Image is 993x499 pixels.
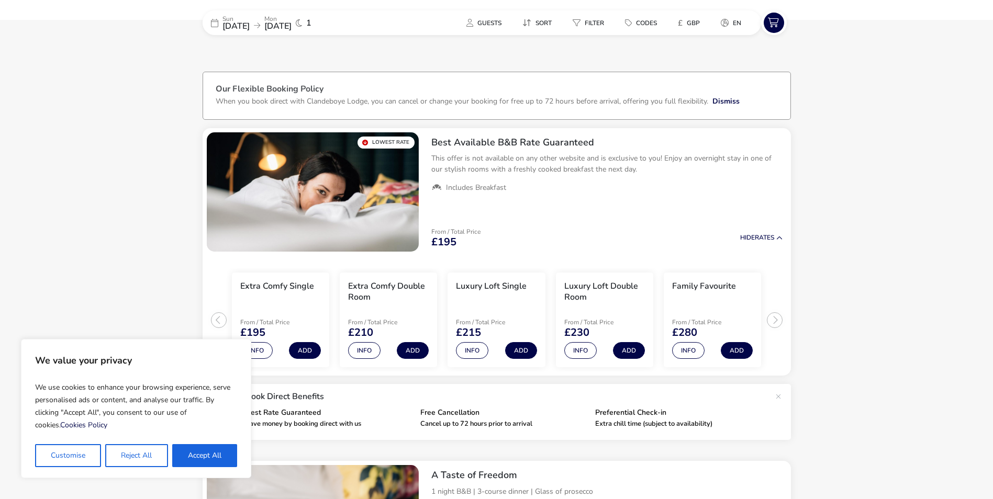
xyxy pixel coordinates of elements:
[397,342,429,359] button: Add
[60,420,107,430] a: Cookies Policy
[617,15,665,30] button: Codes
[613,342,645,359] button: Add
[670,15,708,30] button: £GBP
[712,96,740,107] button: Dismiss
[595,421,762,427] p: Extra chill time (subject to availability)
[617,15,670,30] naf-pibe-menu-bar-item: Codes
[222,20,250,32] span: [DATE]
[672,327,697,338] span: £280
[659,268,766,372] swiper-slide: 5 / 5
[348,281,429,303] h3: Extra Comfy Double Room
[564,15,617,30] naf-pibe-menu-bar-item: Filter
[446,183,506,192] span: Includes Breakfast
[564,327,589,338] span: £230
[35,444,101,467] button: Customise
[721,342,753,359] button: Add
[740,234,783,241] button: HideRates
[222,16,250,22] p: Sun
[672,319,746,325] p: From / Total Price
[289,342,321,359] button: Add
[264,16,292,22] p: Mon
[240,281,314,292] h3: Extra Comfy Single
[246,421,412,427] p: Save money by booking direct with us
[712,15,750,30] button: en
[216,96,708,106] p: When you book direct with Clandeboye Lodge, you can cancel or change your booking for free up to ...
[712,15,754,30] naf-pibe-menu-bar-item: en
[636,19,657,27] span: Codes
[240,327,265,338] span: £195
[564,319,639,325] p: From / Total Price
[514,15,560,30] button: Sort
[740,233,755,242] span: Hide
[672,281,736,292] h3: Family Favourite
[687,19,700,27] span: GBP
[456,281,527,292] h3: Luxury Loft Single
[672,342,705,359] button: Info
[733,19,741,27] span: en
[564,15,612,30] button: Filter
[21,339,251,478] div: We value your privacy
[442,268,550,372] swiper-slide: 3 / 5
[358,137,415,149] div: Lowest Rate
[514,15,564,30] naf-pibe-menu-bar-item: Sort
[431,486,783,497] p: 1 night B&B | 3-course dinner | Glass of prosecco
[431,153,783,175] p: This offer is not available on any other website and is exclusive to you! Enjoy an overnight stay...
[348,327,373,338] span: £210
[35,377,237,436] p: We use cookies to enhance your browsing experience, serve personalised ads or content, and analys...
[505,342,537,359] button: Add
[227,268,334,372] swiper-slide: 1 / 5
[240,342,273,359] button: Info
[564,342,597,359] button: Info
[348,319,422,325] p: From / Total Price
[431,237,456,247] span: £195
[216,85,778,96] h3: Our Flexible Booking Policy
[264,20,292,32] span: [DATE]
[456,327,481,338] span: £215
[431,137,783,149] h2: Best Available B&B Rate Guaranteed
[456,342,488,359] button: Info
[207,132,419,252] swiper-slide: 1 / 1
[585,19,604,27] span: Filter
[595,409,762,416] p: Preferential Check-in
[246,409,412,416] p: Best Rate Guaranteed
[458,15,514,30] naf-pibe-menu-bar-item: Guests
[423,128,791,201] div: Best Available B&B Rate GuaranteedThis offer is not available on any other website and is exclusi...
[458,15,510,30] button: Guests
[240,319,315,325] p: From / Total Price
[203,10,360,35] div: Sun[DATE]Mon[DATE]1
[551,268,659,372] swiper-slide: 4 / 5
[477,19,501,27] span: Guests
[535,19,552,27] span: Sort
[420,409,587,416] p: Free Cancellation
[334,268,442,372] swiper-slide: 2 / 5
[420,421,587,427] p: Cancel up to 72 hours prior to arrival
[670,15,712,30] naf-pibe-menu-bar-item: £GBP
[348,342,381,359] button: Info
[431,229,481,235] p: From / Total Price
[172,444,237,467] button: Accept All
[431,469,783,481] h2: A Taste of Freedom
[246,392,770,401] p: Book Direct Benefits
[306,19,311,27] span: 1
[35,350,237,371] p: We value your privacy
[678,18,683,28] i: £
[105,444,168,467] button: Reject All
[564,281,645,303] h3: Luxury Loft Double Room
[456,319,530,325] p: From / Total Price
